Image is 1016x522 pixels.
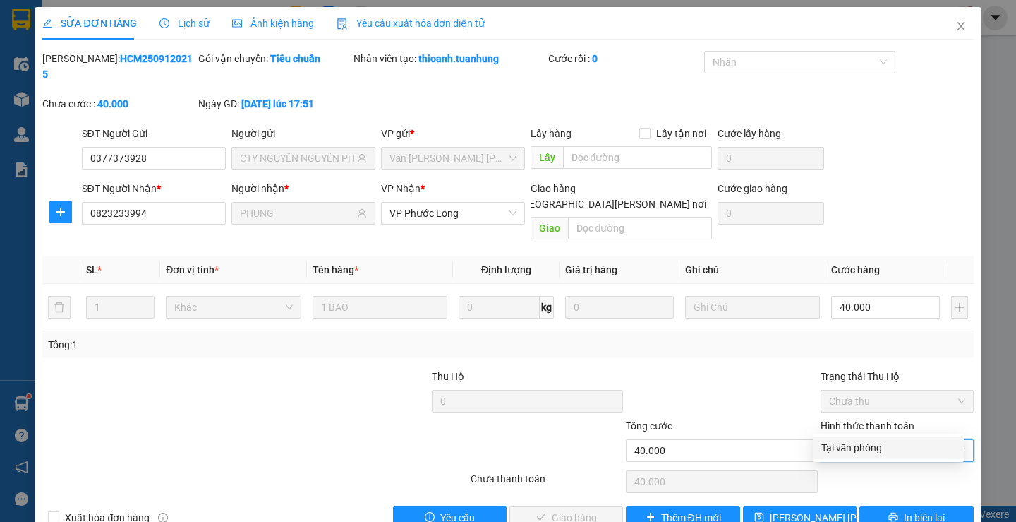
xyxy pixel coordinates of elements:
[198,96,351,112] div: Ngày GD:
[829,391,965,412] span: Chưa thu
[97,98,128,109] b: 40.000
[232,18,314,29] span: Ảnh kiện hàng
[389,148,516,169] span: Văn phòng Hồ Chí Minh
[166,264,219,275] span: Đơn vị tính
[514,196,712,212] span: [GEOGRAPHIC_DATA][PERSON_NAME] nơi
[548,51,701,66] div: Cước rồi :
[469,471,625,496] div: Chưa thanh toán
[626,420,672,432] span: Tổng cước
[357,208,367,218] span: user
[313,264,358,275] span: Tên hàng
[357,153,367,163] span: user
[232,18,242,28] span: picture
[82,181,226,196] div: SĐT Người Nhận
[531,183,576,194] span: Giao hàng
[481,264,531,275] span: Định lượng
[951,296,968,319] button: plus
[718,183,787,194] label: Cước giao hàng
[270,53,320,64] b: Tiêu chuẩn
[831,264,880,275] span: Cước hàng
[240,150,354,166] input: Tên người gửi
[353,51,545,66] div: Nhân viên tạo:
[159,18,210,29] span: Lịch sử
[86,264,97,275] span: SL
[821,369,974,384] div: Trạng thái Thu Hộ
[49,201,72,223] button: plus
[240,206,354,221] input: Tên người nhận
[241,98,314,109] b: [DATE] lúc 17:51
[592,53,598,64] b: 0
[337,18,348,30] img: icon
[42,51,195,82] div: [PERSON_NAME]:
[718,202,824,225] input: Cước giao hàng
[821,440,955,456] div: Tại văn phòng
[718,147,824,170] input: Cước lấy hàng
[389,203,516,224] span: VP Phước Long
[48,296,71,319] button: delete
[42,18,52,28] span: edit
[685,296,820,319] input: Ghi Chú
[821,420,914,432] label: Hình thức thanh toán
[381,183,421,194] span: VP Nhận
[313,296,447,319] input: VD: Bàn, Ghế
[82,126,226,141] div: SĐT Người Gửi
[531,146,563,169] span: Lấy
[42,18,136,29] span: SỬA ĐƠN HÀNG
[651,126,712,141] span: Lấy tận nơi
[565,264,617,275] span: Giá trị hàng
[531,128,571,139] span: Lấy hàng
[718,128,781,139] label: Cước lấy hàng
[48,337,393,352] div: Tổng: 1
[231,126,375,141] div: Người gửi
[540,296,554,319] span: kg
[174,297,292,318] span: Khác
[531,217,568,239] span: Giao
[198,51,351,66] div: Gói vận chuyển:
[50,206,71,218] span: plus
[955,20,967,32] span: close
[568,217,712,239] input: Dọc đường
[159,18,169,28] span: clock-circle
[42,96,195,112] div: Chưa cước :
[941,7,981,47] button: Close
[563,146,712,169] input: Dọc đường
[679,256,825,284] th: Ghi chú
[231,181,375,196] div: Người nhận
[381,126,525,141] div: VP gửi
[337,18,485,29] span: Yêu cầu xuất hóa đơn điện tử
[565,296,674,319] input: 0
[432,371,464,382] span: Thu Hộ
[418,53,499,64] b: thioanh.tuanhung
